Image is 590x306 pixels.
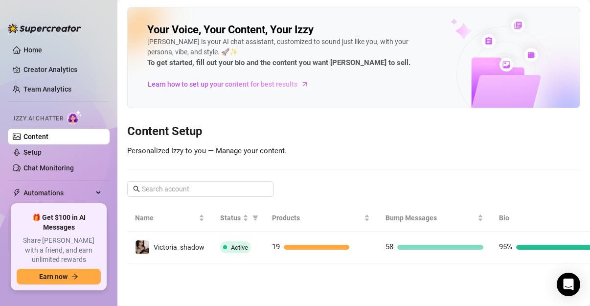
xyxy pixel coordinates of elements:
span: Personalized Izzy to you — Manage your content. [127,146,287,155]
button: Earn nowarrow-right [17,269,101,284]
input: Search account [142,184,260,194]
span: 95% [499,242,512,251]
span: filter [252,215,258,221]
span: Izzy AI Chatter [14,114,63,123]
a: Creator Analytics [23,62,102,77]
span: Bump Messages [386,212,476,223]
img: logo-BBDzfeDw.svg [8,24,81,33]
span: Earn now [39,273,68,281]
span: 🎁 Get $100 in AI Messages [17,213,101,232]
img: Victoria_shadow [136,240,149,254]
a: Team Analytics [23,85,71,93]
img: ai-chatter-content-library-cLFOSyPT.png [428,8,580,108]
a: Content [23,133,48,141]
th: Name [127,205,212,232]
span: Learn how to set up your content for best results [148,79,297,90]
span: filter [250,211,260,225]
span: Share [PERSON_NAME] with a friend, and earn unlimited rewards [17,236,101,265]
a: Setup [23,148,42,156]
span: Automations [23,185,93,201]
span: 58 [386,242,393,251]
h2: Your Voice, Your Content, Your Izzy [147,23,314,37]
span: Bio [499,212,589,223]
span: Victoria_shadow [154,243,204,251]
span: arrow-right [71,273,78,280]
span: Name [135,212,197,223]
h3: Content Setup [127,124,580,140]
th: Bump Messages [378,205,491,232]
a: Chat Monitoring [23,164,74,172]
a: Learn how to set up your content for best results [147,76,316,92]
div: Open Intercom Messenger [557,273,580,296]
a: Home [23,46,42,54]
span: Status [220,212,241,223]
div: [PERSON_NAME] is your AI chat assistant, customized to sound just like you, with your persona, vi... [147,37,436,69]
span: arrow-right [300,79,310,89]
span: Products [272,212,362,223]
th: Products [264,205,378,232]
img: AI Chatter [67,110,82,124]
th: Status [212,205,264,232]
strong: To get started, fill out your bio and the content you want [PERSON_NAME] to sell. [147,58,410,67]
span: Active [231,244,248,251]
span: search [133,186,140,192]
span: 19 [272,242,280,251]
span: thunderbolt [13,189,21,197]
